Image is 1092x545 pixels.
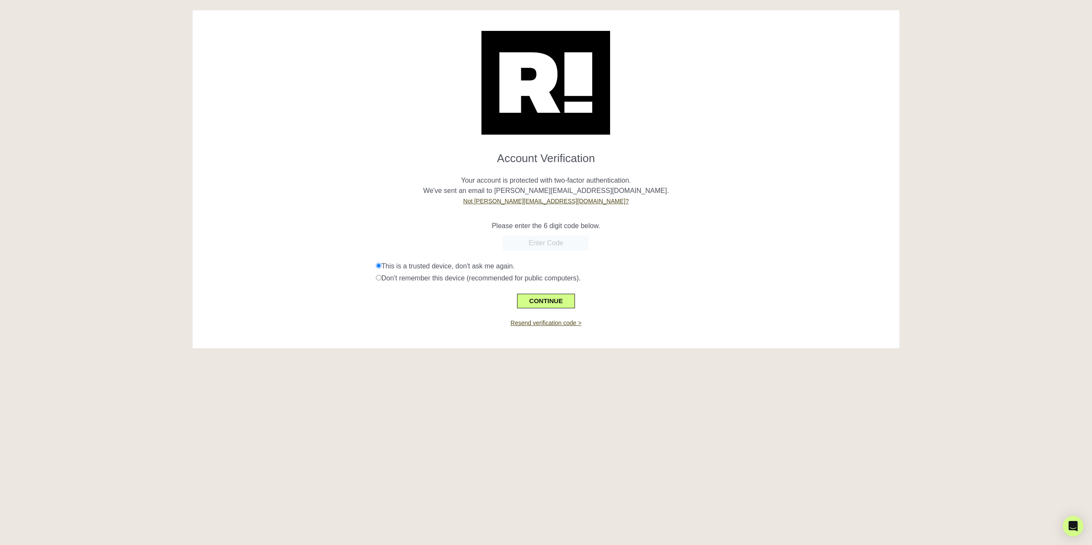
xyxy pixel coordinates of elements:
input: Enter Code [503,235,589,251]
div: Don't remember this device (recommended for public computers). [376,273,893,283]
div: This is a trusted device, don't ask me again. [376,261,893,271]
img: Retention.com [481,31,610,135]
p: Your account is protected with two-factor authentication. We've sent an email to [PERSON_NAME][EM... [199,165,893,206]
button: CONTINUE [517,294,575,308]
p: Please enter the 6 digit code below. [199,221,893,231]
a: Not [PERSON_NAME][EMAIL_ADDRESS][DOMAIN_NAME]? [463,198,629,205]
div: Open Intercom Messenger [1063,516,1083,536]
h1: Account Verification [199,145,893,165]
a: Resend verification code > [511,319,581,326]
